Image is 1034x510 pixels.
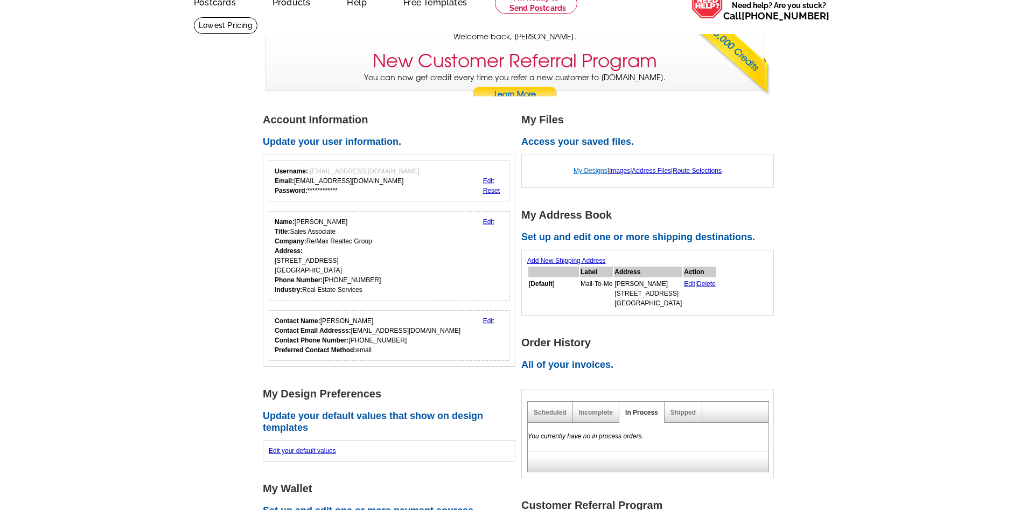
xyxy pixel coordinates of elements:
strong: Industry: [275,286,302,294]
a: In Process [625,409,658,416]
p: You can now get credit every time you refer a new customer to [DOMAIN_NAME]. [266,72,764,103]
h1: My Design Preferences [263,388,521,400]
a: Edit [483,317,494,325]
div: Your login information. [269,160,509,201]
span: Welcome back, [PERSON_NAME]. [453,31,576,43]
th: Address [614,267,682,277]
h2: All of your invoices. [521,359,780,371]
h1: My Address Book [521,209,780,221]
div: [PERSON_NAME] Sales Associate Re/Max Realtec Group [STREET_ADDRESS] [GEOGRAPHIC_DATA] [PHONE_NUMB... [275,217,381,295]
strong: Address: [275,247,303,255]
strong: Password: [275,187,308,194]
a: Edit [483,218,494,226]
em: You currently have no in process orders. [528,432,644,440]
strong: Contact Email Addresss: [275,327,351,334]
div: Who should we contact regarding order issues? [269,310,509,361]
a: Incomplete [579,409,613,416]
h2: Set up and edit one or more shipping destinations. [521,232,780,243]
a: Edit [684,280,695,288]
td: [PERSON_NAME] [STREET_ADDRESS] [GEOGRAPHIC_DATA] [614,278,682,309]
td: Mail-To-Me [580,278,613,309]
a: Add New Shipping Address [527,257,605,264]
a: Edit [483,177,494,185]
h1: My Files [521,114,780,125]
a: Reset [483,187,500,194]
a: Delete [697,280,716,288]
span: Call [723,10,829,22]
a: Route Selections [673,167,722,174]
a: Scheduled [534,409,567,416]
h1: Order History [521,337,780,348]
h1: My Wallet [263,483,521,494]
h2: Update your default values that show on design templates [263,410,521,434]
strong: Contact Name: [275,317,320,325]
strong: Contact Phone Number: [275,337,348,344]
span: [EMAIL_ADDRESS][DOMAIN_NAME] [310,167,419,175]
h2: Access your saved files. [521,136,780,148]
a: Edit your default values [269,447,336,455]
strong: Preferred Contact Method: [275,346,356,354]
iframe: LiveChat chat widget [819,260,1034,510]
strong: Email: [275,177,294,185]
b: Default [530,280,553,288]
h2: Update your user information. [263,136,521,148]
strong: Title: [275,228,290,235]
a: Learn More [472,87,557,103]
strong: Name: [275,218,295,226]
a: Shipped [670,409,696,416]
td: | [683,278,716,309]
div: | | | [527,160,768,181]
th: Action [683,267,716,277]
a: Images [609,167,630,174]
th: Label [580,267,613,277]
div: [PERSON_NAME] [EMAIL_ADDRESS][DOMAIN_NAME] [PHONE_NUMBER] email [275,316,460,355]
h1: Account Information [263,114,521,125]
strong: Company: [275,237,306,245]
h3: New Customer Referral Program [373,50,657,72]
a: Address Files [632,167,671,174]
div: Your personal details. [269,211,509,301]
strong: Phone Number: [275,276,323,284]
a: [PHONE_NUMBER] [742,10,829,22]
strong: Username: [275,167,308,175]
td: [ ] [528,278,579,309]
a: My Designs [574,167,607,174]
